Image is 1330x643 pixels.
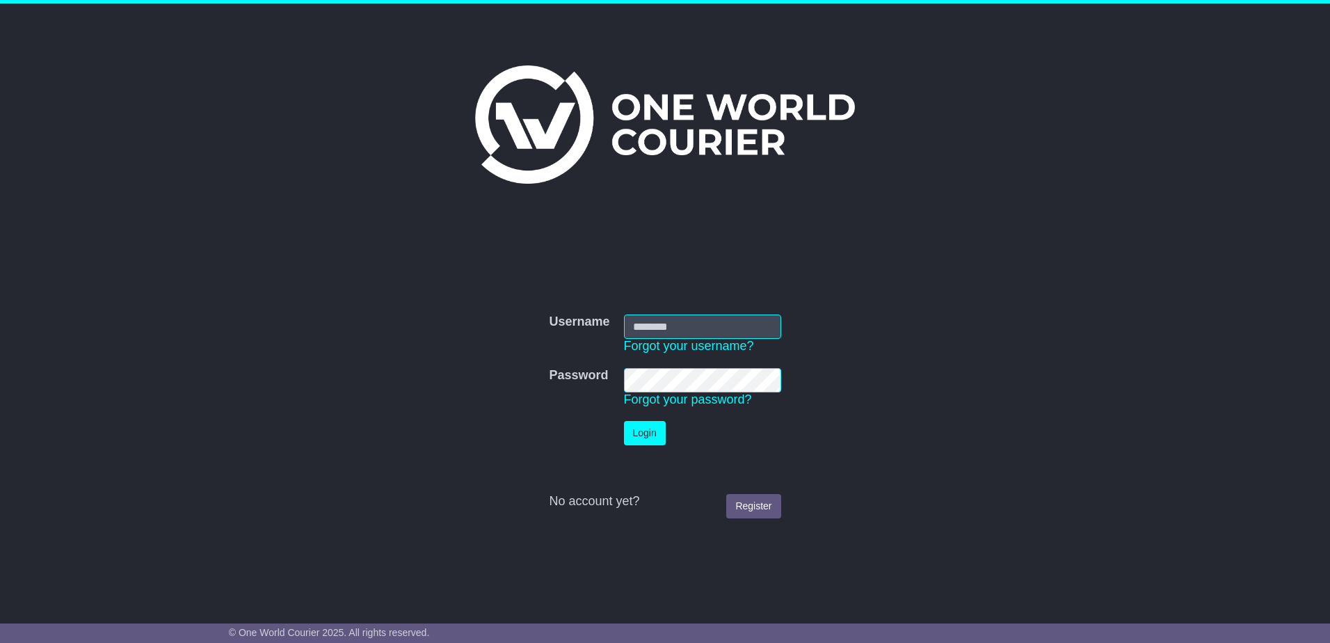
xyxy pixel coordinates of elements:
label: Username [549,315,609,330]
span: © One World Courier 2025. All rights reserved. [229,627,430,638]
label: Password [549,368,608,383]
a: Forgot your password? [624,392,752,406]
img: One World [475,65,855,184]
a: Register [726,494,780,518]
button: Login [624,421,666,445]
div: No account yet? [549,494,780,509]
a: Forgot your username? [624,339,754,353]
